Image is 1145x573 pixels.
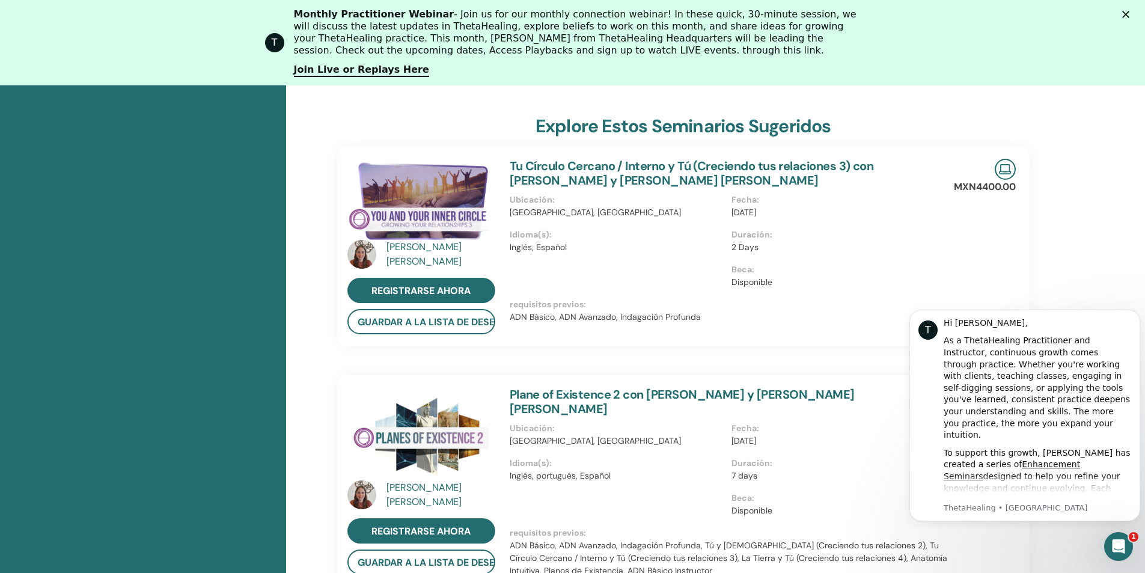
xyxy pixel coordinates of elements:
p: Disponible [731,276,946,289]
a: registrarse ahora [347,278,495,303]
p: Beca : [731,492,946,504]
p: Fecha : [731,194,946,206]
p: Inglés, Español [510,241,724,254]
p: [DATE] [731,206,946,219]
p: Duración : [731,457,946,470]
p: Inglés, portugués, Español [510,470,724,482]
p: [GEOGRAPHIC_DATA], [GEOGRAPHIC_DATA] [510,206,724,219]
p: MXN4400.00 [954,180,1016,194]
div: To support this growth, [PERSON_NAME] has created a series of designed to help you refine your kn... [39,149,227,266]
a: [PERSON_NAME] [PERSON_NAME] [386,480,498,509]
p: Disponible [731,504,946,517]
p: Message from ThetaHealing, sent Ahora [39,204,227,215]
iframe: Intercom notifications mensaje [905,299,1145,529]
h3: Explore estos seminarios sugeridos [536,115,831,137]
a: Plane of Existence 2 con [PERSON_NAME] y [PERSON_NAME] [PERSON_NAME] [510,387,855,417]
img: Tu Círculo Cercano / Interno y Tú (Creciendo tus relaciones 3) [347,159,495,244]
img: default.jpg [347,480,376,509]
p: Ubicación : [510,194,724,206]
img: Plane of Existence 2 [347,387,495,484]
p: requisitos previos : [510,527,953,539]
span: 1 [1129,532,1138,542]
a: registrarse ahora [347,518,495,544]
b: Monthly Practitioner Webinar [294,8,454,20]
button: Guardar a la lista de deseos [347,309,495,334]
div: - Join us for our monthly connection webinar! In these quick, 30-minute session, we will discuss ... [294,8,861,57]
a: Join Live or Replays Here [294,64,429,77]
p: 7 days [731,470,946,482]
p: requisitos previos : [510,298,953,311]
img: Live Online Seminar [995,159,1016,180]
a: Tu Círculo Cercano / Interno y Tú (Creciendo tus relaciones 3) con [PERSON_NAME] y [PERSON_NAME] ... [510,158,874,188]
div: Profile image for ThetaHealing [265,33,284,52]
p: Ubicación : [510,422,724,435]
div: Cerrar [1122,11,1134,18]
p: ADN Básico, ADN Avanzado, Indagación Profunda [510,311,953,323]
p: Fecha : [731,422,946,435]
p: Idioma(s) : [510,228,724,241]
p: [DATE] [731,435,946,447]
p: 2 Days [731,241,946,254]
p: Beca : [731,263,946,276]
iframe: Intercom live chat [1104,532,1133,561]
p: Duración : [731,228,946,241]
span: registrarse ahora [371,525,471,538]
img: default.jpg [347,240,376,269]
p: [GEOGRAPHIC_DATA], [GEOGRAPHIC_DATA] [510,435,724,447]
span: registrarse ahora [371,284,471,297]
p: Idioma(s) : [510,457,724,470]
a: [PERSON_NAME] [PERSON_NAME] [386,240,498,269]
